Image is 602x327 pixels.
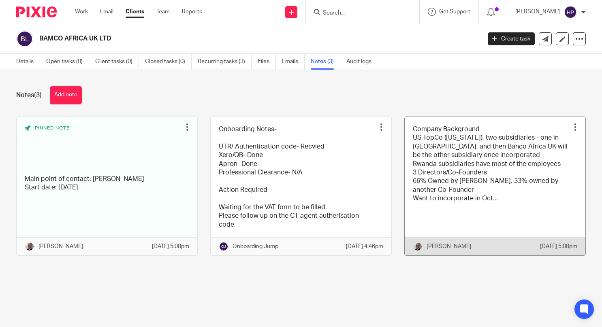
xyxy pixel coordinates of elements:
a: Clients [126,8,144,16]
a: Reports [182,8,202,16]
p: Onboarding Jump [233,242,278,251]
span: Get Support [439,9,470,15]
p: [PERSON_NAME] [515,8,560,16]
p: [DATE] 4:46pm [346,242,383,251]
a: Closed tasks (0) [145,54,192,70]
h1: Notes [16,91,42,100]
p: [PERSON_NAME] [427,242,471,251]
a: Audit logs [346,54,378,70]
img: svg%3E [564,6,577,19]
p: [DATE] 5:08pm [152,242,189,251]
a: Notes (3) [311,54,340,70]
span: (3) [34,92,42,98]
img: svg%3E [16,30,33,47]
p: [PERSON_NAME] [38,242,83,251]
h2: BAMCO AFRICA UK LTD [39,34,389,43]
div: Pinned note [25,125,181,169]
button: Add note [50,86,82,104]
a: Details [16,54,40,70]
img: Matt%20Circle.png [413,242,423,251]
a: Recurring tasks (3) [198,54,252,70]
p: [DATE] 5:08pm [540,242,577,251]
input: Search [322,10,395,17]
a: Create task [488,32,535,45]
a: Files [258,54,276,70]
img: Matt%20Circle.png [25,242,34,251]
a: Team [156,8,170,16]
a: Client tasks (0) [95,54,139,70]
img: Pixie [16,6,57,17]
a: Email [100,8,113,16]
a: Emails [282,54,305,70]
a: Work [75,8,88,16]
a: Open tasks (0) [46,54,89,70]
img: svg%3E [219,242,228,251]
